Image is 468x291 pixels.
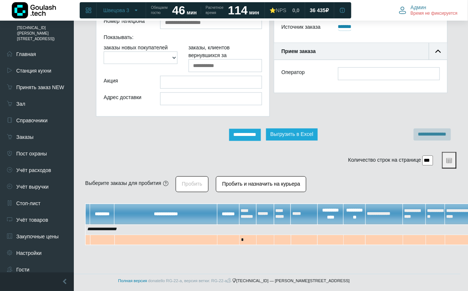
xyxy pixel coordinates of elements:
span: мин [187,10,197,15]
div: Акция [98,76,155,89]
span: 36 435 [310,7,326,14]
button: Швецова 3 [99,4,144,16]
span: Расчетное время [206,5,223,15]
span: мин [249,10,259,15]
button: Пробить [176,176,209,192]
button: Админ Время не фиксируется [395,3,462,18]
span: NPS [276,7,287,13]
b: Прием заказа [282,48,316,54]
a: Обещаем гостю 46 мин Расчетное время 114 мин [147,4,264,17]
a: 36 435 ₽ [306,4,334,17]
a: ⭐NPS 0,0 [265,4,304,17]
span: donatello RG-22-a, версия ветки: RG-22-a [148,279,233,283]
div: Источник заказа [276,22,333,34]
label: Оператор [282,69,305,76]
button: Пробить и назначить на курьера [216,176,306,192]
button: Выгрузить в Excel [266,129,318,141]
span: 0,0 [292,7,299,14]
div: ⭐ [270,7,287,14]
img: collapse [436,49,441,54]
img: Логотип компании Goulash.tech [12,2,56,18]
div: заказы новых покупателей [98,44,183,72]
div: Показывать: [98,32,268,44]
span: Швецова 3 [103,7,129,14]
strong: 46 [172,4,185,17]
footer: [TECHNICAL_ID] — [PERSON_NAME][STREET_ADDRESS] [7,274,461,288]
div: заказы, клиентов вернувшихся за [183,44,268,72]
span: Админ [411,4,427,11]
span: Время не фиксируется [411,11,458,17]
div: Выберите заказы для пробития [85,180,161,187]
label: Количество строк на странице [348,157,421,164]
strong: 114 [228,4,248,17]
a: Полная версия [118,279,147,283]
span: ₽ [326,7,329,14]
div: Адрес доставки [98,92,155,105]
div: Номер телефона [98,16,155,29]
span: Обещаем гостю [151,5,168,15]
